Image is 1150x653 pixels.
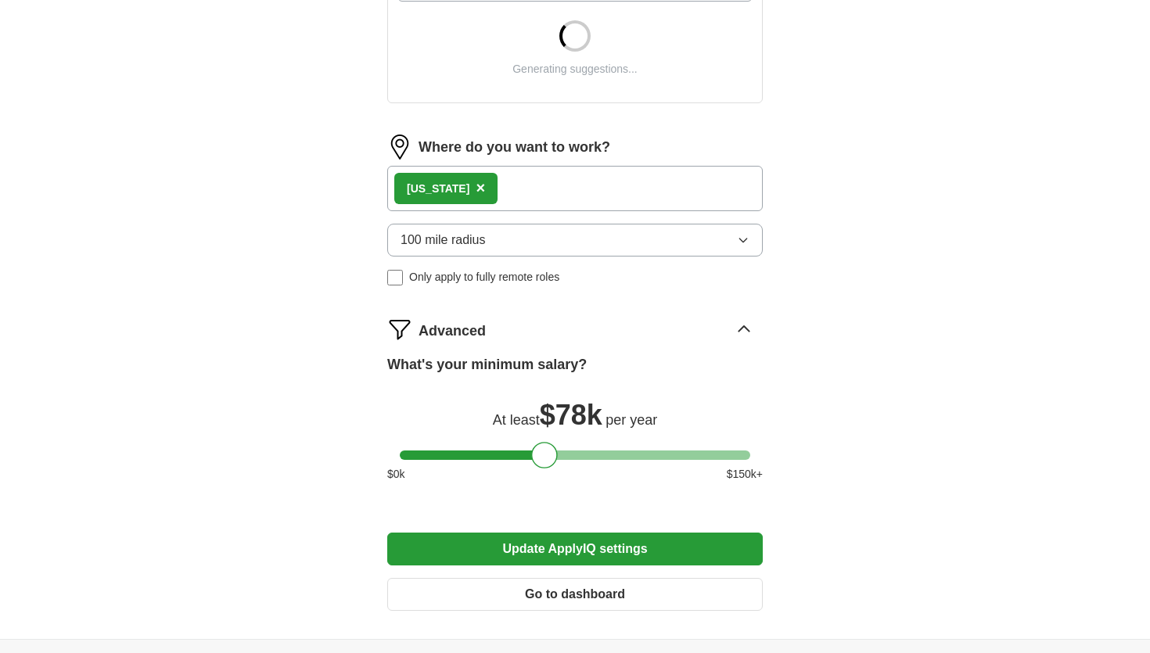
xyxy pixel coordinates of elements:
[419,321,486,342] span: Advanced
[409,269,559,285] span: Only apply to fully remote roles
[387,466,405,483] span: $ 0 k
[512,61,638,77] div: Generating suggestions...
[407,181,469,197] div: [US_STATE]
[387,135,412,160] img: location.png
[387,270,403,285] input: Only apply to fully remote roles
[727,466,763,483] span: $ 150 k+
[476,177,485,200] button: ×
[476,179,485,196] span: ×
[387,317,412,342] img: filter
[401,231,486,249] span: 100 mile radius
[387,354,587,375] label: What's your minimum salary?
[387,578,763,611] button: Go to dashboard
[493,412,540,428] span: At least
[387,224,763,257] button: 100 mile radius
[387,533,763,565] button: Update ApplyIQ settings
[606,412,657,428] span: per year
[419,137,610,158] label: Where do you want to work?
[540,399,602,431] span: $ 78k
